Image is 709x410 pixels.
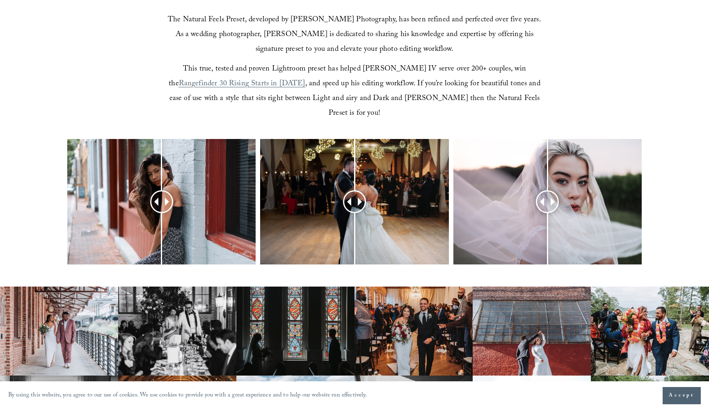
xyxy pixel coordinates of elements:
[354,287,473,376] img: Rustic Raleigh wedding venue couple down the aisle
[179,78,305,91] a: Rangefinder 30 Rising Starts in [DATE]
[168,14,543,56] span: The Natural Feels Preset, developed by [PERSON_NAME] Photography, has been refined and perfected ...
[118,287,236,376] img: Best Raleigh wedding venue reception toast
[236,287,354,376] img: Elegant bride and groom first look photography
[8,390,367,402] p: By using this website, you agree to our use of cookies. We use cookies to provide you with a grea...
[669,392,695,400] span: Accept
[591,287,709,376] img: Breathtaking mountain wedding venue in NC
[169,78,542,120] span: , and speed up his editing workflow. If you’re looking for beautiful tones and ease of use with a...
[663,387,701,404] button: Accept
[169,63,528,91] span: This true, tested and proven Lightroom preset has helped [PERSON_NAME] IV serve over 200+ couples...
[473,287,591,376] img: Raleigh wedding photographer couple dance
